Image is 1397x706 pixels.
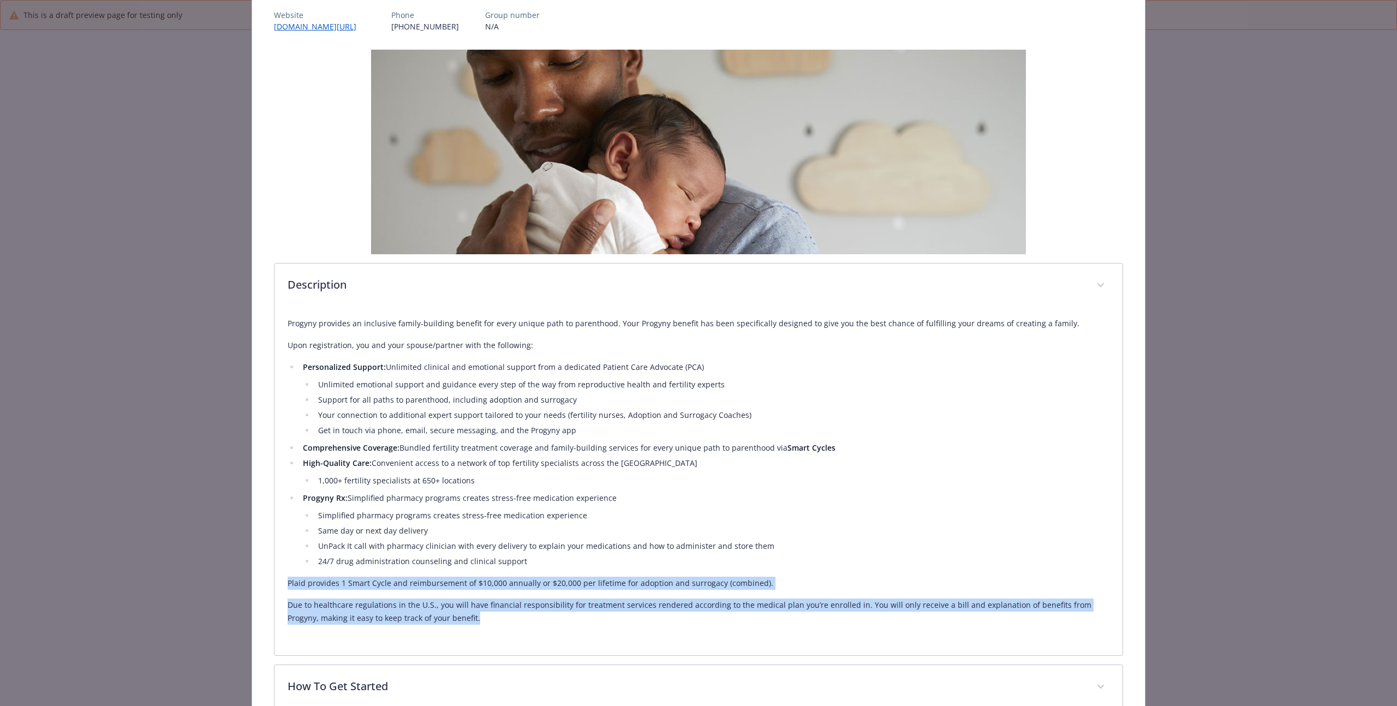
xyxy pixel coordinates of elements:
li: 1,000+ fertility specialists at 650+ locations [315,474,1109,487]
strong: Personalized Support: [303,362,386,372]
li: Unlimited clinical and emotional support from a dedicated Patient Care Advocate (PCA) [300,361,1109,437]
div: Description [274,264,1123,308]
li: UnPack It call with pharmacy clinician with every delivery to explain your medications and how to... [315,540,1109,553]
p: N/A [485,21,540,32]
p: Description [288,277,1083,293]
li: Same day or next day delivery [315,524,1109,537]
strong: Smart Cycles [787,442,835,453]
li: Simplified pharmacy programs creates stress-free medication experience [315,509,1109,522]
li: Unlimited emotional support and guidance every step of the way from reproductive health and ferti... [315,378,1109,391]
img: banner [371,50,1026,254]
div: Description [274,308,1123,655]
p: Due to healthcare regulations in the U.S., you will have financial responsibility for treatment s... [288,599,1109,625]
p: Plaid provides 1 Smart Cycle and reimbursement of $10,000 annually or $20,000 per lifetime for ad... [288,577,1109,590]
strong: Progyny Rx: [303,493,348,503]
p: Phone [391,9,459,21]
li: Your connection to additional expert support tailored to your needs (fertility nurses, Adoption a... [315,409,1109,422]
p: Progyny provides an inclusive family-building benefit for every unique path to parenthood. Your P... [288,317,1109,330]
li: Convenient access to a network of top fertility specialists across the [GEOGRAPHIC_DATA] [300,457,1109,487]
li: Support for all paths to parenthood, including adoption and surrogacy [315,393,1109,406]
p: How To Get Started [288,678,1083,695]
li: Bundled fertility treatment coverage and family-building services for every unique path to parent... [300,441,1109,454]
strong: Comprehensive Coverage: [303,442,399,453]
a: [DOMAIN_NAME][URL] [274,21,365,32]
p: Group number [485,9,540,21]
p: Website [274,9,365,21]
li: 24/7 drug administration counseling and clinical support [315,555,1109,568]
p: Upon registration, you and your spouse/partner with the following: [288,339,1109,352]
li: Get in touch via phone, email, secure messaging, and the Progyny app [315,424,1109,437]
strong: High-Quality Care: [303,458,372,468]
p: [PHONE_NUMBER] [391,21,459,32]
li: Simplified pharmacy programs creates stress-free medication experience [300,492,1109,568]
